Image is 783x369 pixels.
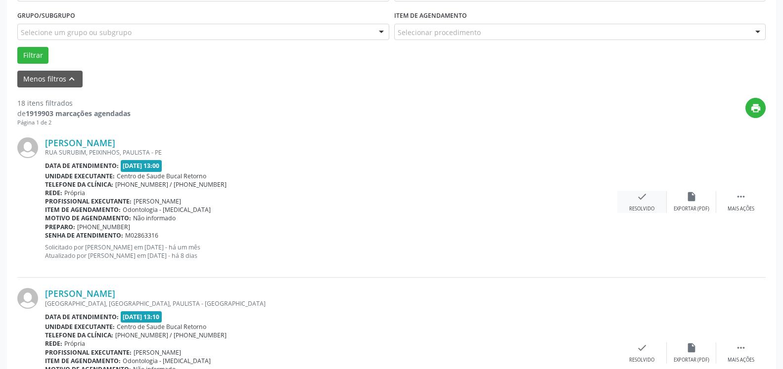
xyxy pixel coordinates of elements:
[117,172,206,180] span: Centro de Saude Bucal Retorno
[45,189,62,197] b: Rede:
[674,357,709,364] div: Exportar (PDF)
[45,205,121,214] b: Item de agendamento:
[64,339,85,348] span: Própria
[45,357,121,365] b: Item de agendamento:
[629,357,654,364] div: Resolvido
[750,103,761,114] i: print
[45,162,119,170] b: Data de atendimento:
[17,137,38,158] img: img
[45,313,119,321] b: Data de atendimento:
[17,108,131,119] div: de
[45,214,131,222] b: Motivo de agendamento:
[637,342,647,353] i: check
[45,137,115,148] a: [PERSON_NAME]
[17,98,131,108] div: 18 itens filtrados
[17,288,38,309] img: img
[121,311,162,323] span: [DATE] 13:10
[45,223,75,231] b: Preparo:
[686,191,697,202] i: insert_drive_file
[736,191,746,202] i: 
[728,357,754,364] div: Mais ações
[17,71,83,88] button: Menos filtroskeyboard_arrow_up
[134,348,181,357] span: [PERSON_NAME]
[45,243,617,260] p: Solicitado por [PERSON_NAME] em [DATE] - há um mês Atualizado por [PERSON_NAME] em [DATE] - há 8 ...
[134,197,181,205] span: [PERSON_NAME]
[17,8,75,24] label: Grupo/Subgrupo
[123,357,211,365] span: Odontologia - [MEDICAL_DATA]
[125,231,158,240] span: M02863316
[17,119,131,127] div: Página 1 de 2
[115,180,227,189] span: [PHONE_NUMBER] / [PHONE_NUMBER]
[394,8,467,24] label: Item de agendamento
[398,27,481,38] span: Selecionar procedimento
[45,331,113,339] b: Telefone da clínica:
[45,339,62,348] b: Rede:
[745,98,766,118] button: print
[45,172,115,180] b: Unidade executante:
[64,189,85,197] span: Própria
[45,288,115,299] a: [PERSON_NAME]
[45,299,617,308] div: [GEOGRAPHIC_DATA], [GEOGRAPHIC_DATA], PAULISTA - [GEOGRAPHIC_DATA]
[115,331,227,339] span: [PHONE_NUMBER] / [PHONE_NUMBER]
[123,205,211,214] span: Odontologia - [MEDICAL_DATA]
[45,148,617,157] div: RUA SURUBIM, PEIXINHOS, PAULISTA - PE
[728,205,754,212] div: Mais ações
[686,342,697,353] i: insert_drive_file
[674,205,709,212] div: Exportar (PDF)
[736,342,746,353] i: 
[133,214,176,222] span: Não informado
[66,74,77,84] i: keyboard_arrow_up
[117,323,206,331] span: Centro de Saude Bucal Retorno
[121,160,162,171] span: [DATE] 13:00
[21,27,132,38] span: Selecione um grupo ou subgrupo
[629,205,654,212] div: Resolvido
[45,231,123,240] b: Senha de atendimento:
[17,47,48,64] button: Filtrar
[45,197,132,205] b: Profissional executante:
[26,109,131,118] strong: 1919903 marcações agendadas
[45,180,113,189] b: Telefone da clínica:
[45,323,115,331] b: Unidade executante:
[45,348,132,357] b: Profissional executante:
[77,223,130,231] span: [PHONE_NUMBER]
[637,191,647,202] i: check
